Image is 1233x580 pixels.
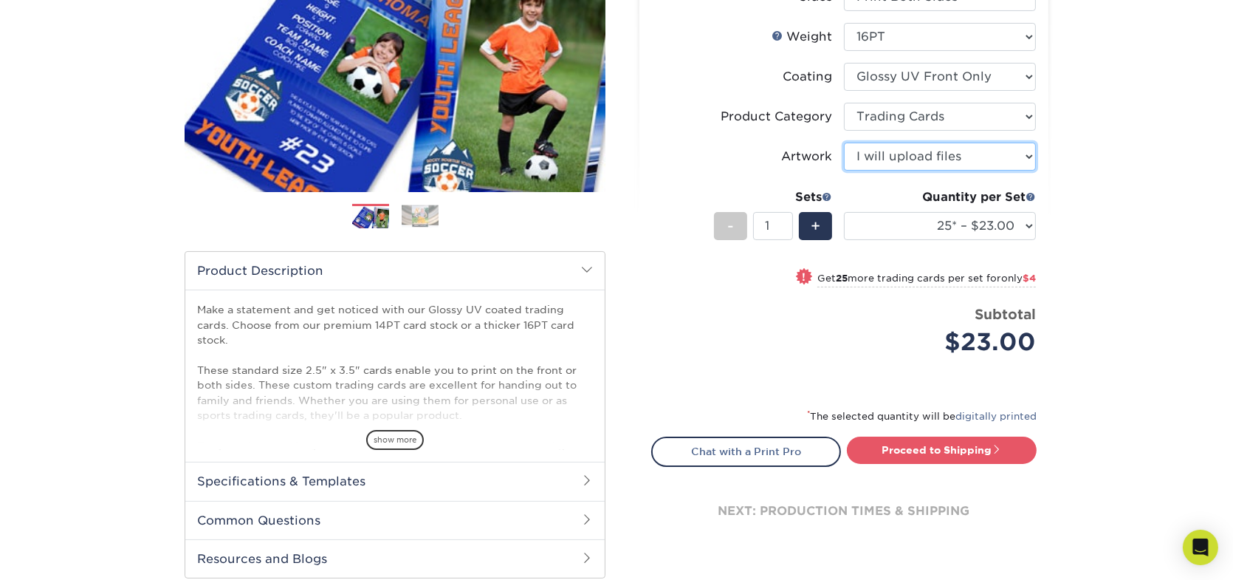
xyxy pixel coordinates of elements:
[727,215,734,237] span: -
[803,270,806,285] span: !
[1023,273,1036,284] span: $4
[975,306,1036,322] strong: Subtotal
[366,430,424,450] span: show more
[783,68,832,86] div: Coating
[781,148,832,166] div: Artwork
[714,188,832,206] div: Sets
[855,324,1036,360] div: $23.00
[185,252,605,290] h2: Product Description
[836,273,848,284] strong: 25
[185,462,605,500] h2: Specifications & Templates
[651,437,841,466] a: Chat with a Print Pro
[817,273,1036,287] small: Get more trading cards per set for
[721,108,832,126] div: Product Category
[955,411,1037,422] a: digitally printed
[185,539,605,578] h2: Resources and Blogs
[1183,530,1218,565] div: Open Intercom Messenger
[772,28,832,46] div: Weight
[197,302,593,483] p: Make a statement and get noticed with our Glossy UV coated trading cards. Choose from our premium...
[352,205,389,230] img: Trading Cards 01
[844,188,1036,206] div: Quantity per Set
[847,437,1037,463] a: Proceed to Shipping
[185,501,605,539] h2: Common Questions
[807,411,1037,422] small: The selected quantity will be
[811,215,820,237] span: +
[402,205,439,228] img: Trading Cards 02
[1001,273,1036,284] span: only
[651,467,1037,556] div: next: production times & shipping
